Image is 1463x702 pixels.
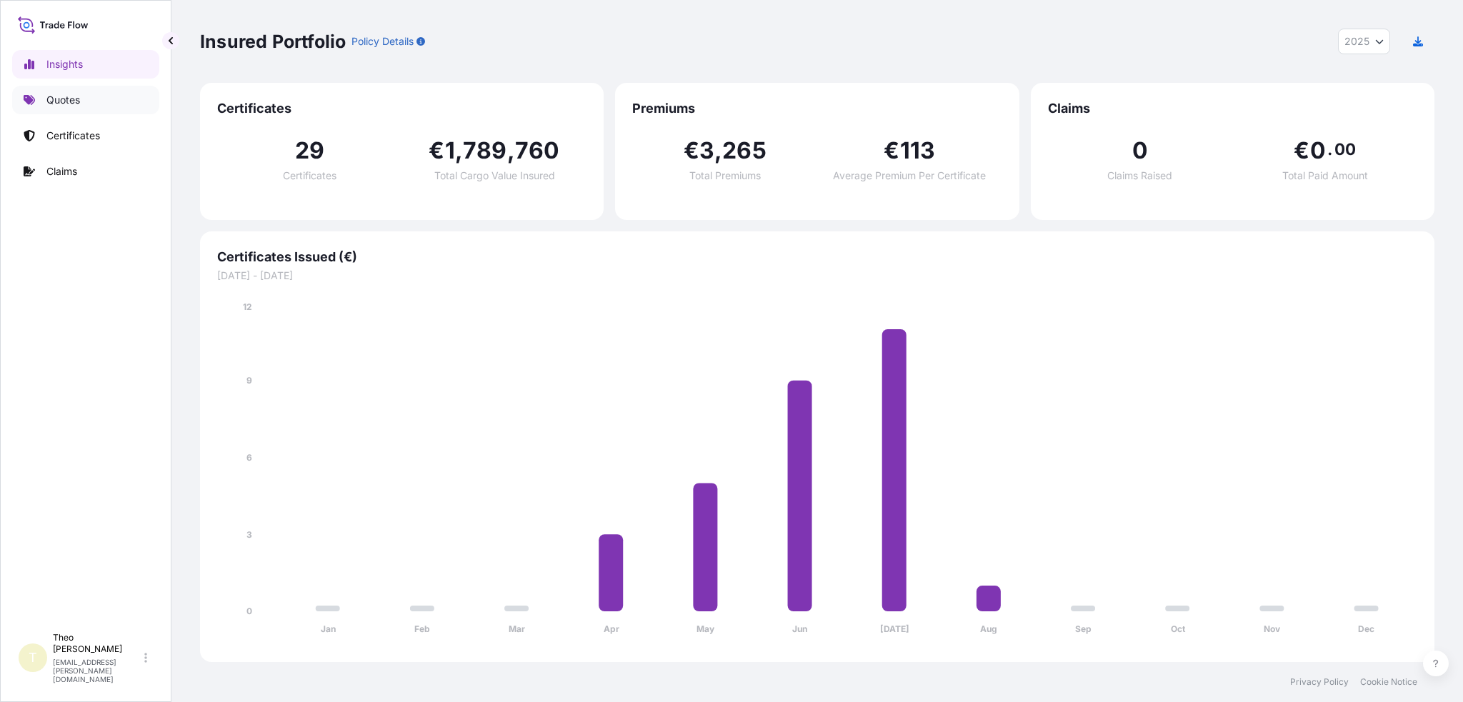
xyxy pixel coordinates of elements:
span: € [684,139,699,162]
tspan: Nov [1264,623,1281,634]
tspan: Aug [980,623,997,634]
p: Insured Portfolio [200,30,346,53]
tspan: Mar [509,623,525,634]
span: , [507,139,515,162]
p: Claims [46,164,77,179]
p: Policy Details [351,34,414,49]
tspan: 6 [246,452,252,463]
p: Theo [PERSON_NAME] [53,632,141,655]
a: Certificates [12,121,159,150]
tspan: 9 [246,375,252,386]
tspan: Sep [1075,623,1092,634]
span: . [1327,144,1332,155]
span: 1 [445,139,455,162]
span: Average Premium Per Certificate [833,171,986,181]
tspan: Feb [414,623,430,634]
span: Certificates [283,171,336,181]
span: € [1294,139,1309,162]
span: Premiums [632,100,1002,117]
a: Quotes [12,86,159,114]
span: Claims Raised [1107,171,1172,181]
span: 00 [1334,144,1356,155]
span: 265 [722,139,767,162]
tspan: Oct [1171,623,1186,634]
tspan: 0 [246,606,252,616]
span: € [429,139,444,162]
span: T [29,651,37,665]
span: Certificates [217,100,586,117]
span: 0 [1132,139,1148,162]
a: Privacy Policy [1290,676,1349,688]
span: 29 [295,139,324,162]
p: Insights [46,57,83,71]
span: , [455,139,463,162]
tspan: Dec [1358,623,1374,634]
span: € [884,139,899,162]
tspan: Jun [792,623,807,634]
tspan: May [696,623,715,634]
span: , [714,139,722,162]
tspan: Jan [321,623,336,634]
span: 760 [515,139,560,162]
p: [EMAIL_ADDRESS][PERSON_NAME][DOMAIN_NAME] [53,658,141,683]
tspan: 3 [246,529,252,540]
a: Cookie Notice [1360,676,1417,688]
span: Claims [1048,100,1417,117]
span: 2025 [1344,34,1369,49]
tspan: 12 [243,301,252,312]
a: Claims [12,157,159,186]
tspan: [DATE] [880,623,909,634]
span: 789 [463,139,507,162]
span: Total Cargo Value Insured [434,171,555,181]
span: [DATE] - [DATE] [217,269,1417,283]
tspan: Apr [604,623,619,634]
a: Insights [12,50,159,79]
p: Certificates [46,129,100,143]
span: 0 [1310,139,1326,162]
span: Total Premiums [689,171,761,181]
button: Year Selector [1338,29,1390,54]
p: Quotes [46,93,80,107]
span: 113 [900,139,936,162]
span: Total Paid Amount [1282,171,1368,181]
span: 3 [699,139,714,162]
span: Certificates Issued (€) [217,249,1417,266]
